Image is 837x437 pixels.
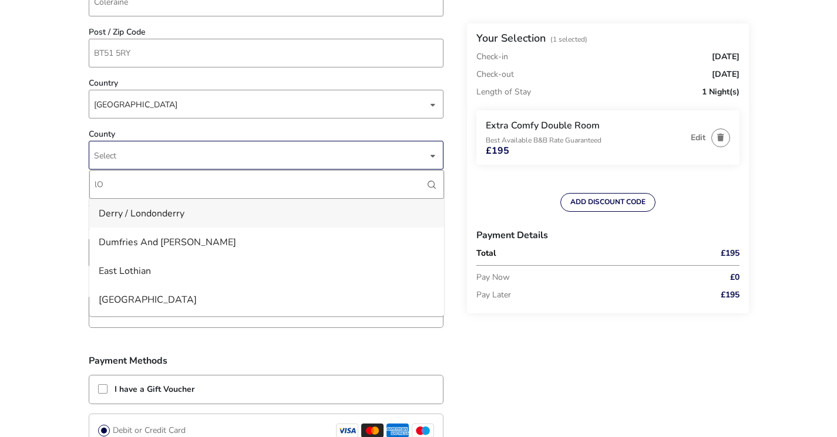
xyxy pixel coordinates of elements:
label: Post / Zip Code [89,28,146,36]
span: £0 [730,273,739,282]
p: Check-in [476,53,508,61]
label: I have a Gift Voucher [115,385,194,394]
span: [DATE] [712,70,739,79]
span: [DATE] [712,53,739,61]
span: £195 [721,249,739,258]
span: [object Object] [94,90,428,118]
p: Check-out [476,66,514,83]
label: County [89,130,115,138]
span: Select [94,141,428,169]
div: East Lothian [99,262,151,280]
label: Country [89,79,118,87]
li: [object Object] [89,199,444,228]
input: field_147 [89,238,443,267]
p: Pay Later [476,286,687,304]
div: Dumfries And [PERSON_NAME] [99,233,236,252]
h3: Newsletter Sign Up [89,273,443,295]
p-dropdown: County [89,150,443,161]
h3: Payment Methods [89,356,443,365]
p: Pay Now [476,269,687,286]
h3: Payment Details [476,221,739,249]
p: Best Available B&B Rate Guaranteed [486,137,685,144]
span: 1 Night(s) [702,88,739,96]
p: Length of Stay [476,83,531,101]
span: £195 [721,291,739,299]
span: Select [94,150,116,161]
li: [object Object] [89,228,444,256]
span: £195 [486,146,509,155]
button: Edit [691,133,705,142]
div: [GEOGRAPHIC_DATA] [94,90,428,119]
div: dropdown trigger [430,144,436,167]
div: Please let us know if you have any special requests or if you require a cot, rollaway bed or adjo... [89,216,443,232]
p-dropdown: Country [89,99,443,110]
button: ADD DISCOUNT CODE [560,193,656,212]
div: Derry / Londonderry [99,204,184,223]
div: [GEOGRAPHIC_DATA] [99,290,197,309]
h2: Your Selection [476,31,546,45]
span: (1 Selected) [550,35,587,44]
div: dropdown trigger [430,93,436,116]
h3: More Details [89,175,443,194]
h3: Extra Comfy Double Room [486,120,685,132]
li: [object Object] [89,256,444,285]
li: [object Object] [89,314,444,343]
input: post [89,39,443,67]
label: Special requests [89,200,183,208]
p: Total [476,249,687,258]
li: [object Object] [89,285,444,314]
